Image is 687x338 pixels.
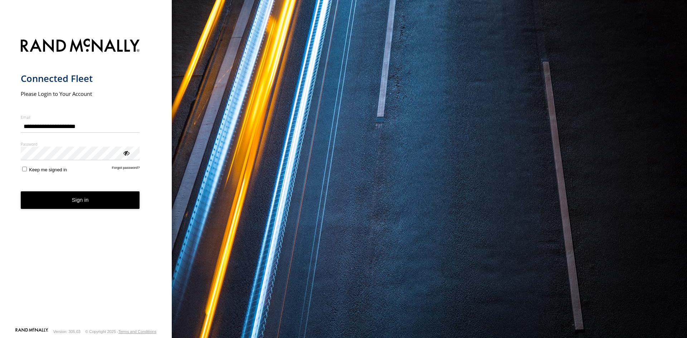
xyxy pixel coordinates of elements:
button: Sign in [21,191,140,209]
input: Keep me signed in [22,167,27,171]
h2: Please Login to Your Account [21,90,140,97]
div: Version: 305.03 [53,329,81,334]
div: ViewPassword [122,149,130,156]
a: Forgot password? [112,166,140,172]
a: Terms and Conditions [118,329,156,334]
label: Password [21,141,140,147]
img: Rand McNally [21,37,140,55]
form: main [21,34,151,327]
a: Visit our Website [15,328,48,335]
label: Email [21,114,140,120]
div: © Copyright 2025 - [85,329,156,334]
span: Keep me signed in [29,167,67,172]
h1: Connected Fleet [21,73,140,84]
